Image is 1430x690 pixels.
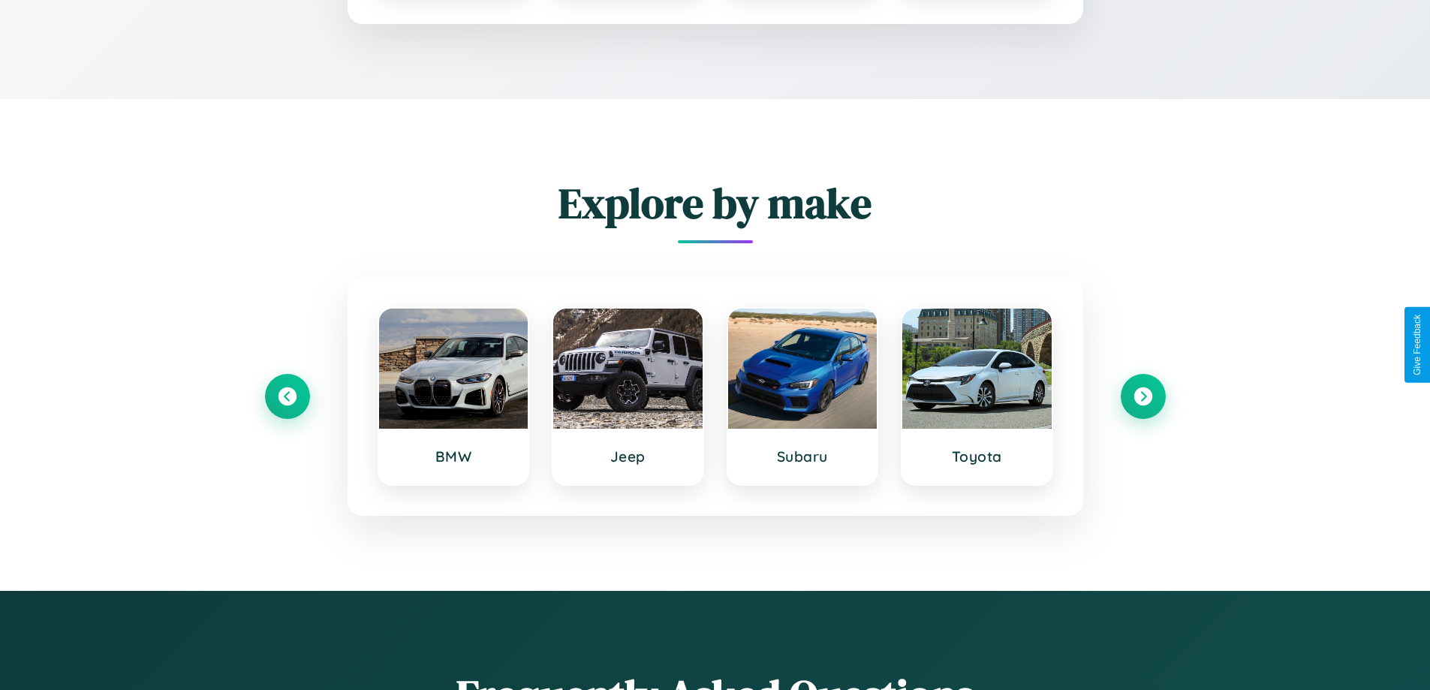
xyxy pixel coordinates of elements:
[1412,315,1422,375] div: Give Feedback
[917,447,1037,466] h3: Toyota
[743,447,863,466] h3: Subaru
[568,447,688,466] h3: Jeep
[265,174,1166,232] h2: Explore by make
[394,447,513,466] h3: BMW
